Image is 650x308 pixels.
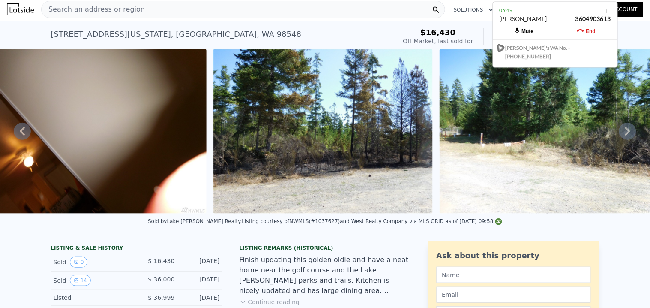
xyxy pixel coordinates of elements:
button: View historical data [70,275,91,286]
span: $ 36,000 [148,276,174,283]
button: Solutions [447,2,500,18]
div: Listing courtesy of NWMLS (#1037627) and West Realty Company via MLS GRID as of [DATE] 09:58 [242,218,502,224]
span: $ 36,999 [148,294,174,301]
div: [STREET_ADDRESS][US_STATE] , [GEOGRAPHIC_DATA] , WA 98548 [51,28,302,40]
div: Sold [54,257,130,268]
div: Sold by Lake [PERSON_NAME] Realty . [148,218,242,224]
button: View historical data [70,257,88,268]
span: $16,430 [421,28,456,37]
div: Finish updating this golden oldie and have a neat home near the golf course and the Lake [PERSON_... [240,255,411,296]
div: Sold [54,275,130,286]
div: Off Market, last sold for [403,37,473,45]
a: Free Account [592,2,643,17]
div: [DATE] [182,275,220,286]
input: Name [437,267,591,283]
span: Search an address or region [42,4,145,15]
div: LISTING & SALE HISTORY [51,245,222,253]
div: Ask about this property [437,250,591,262]
img: Lotside [7,3,34,15]
span: $ 16,430 [148,257,174,264]
div: Listed [54,293,130,302]
div: [DATE] [182,293,220,302]
div: [DATE] [182,257,220,268]
input: Email [437,287,591,303]
img: Sale: 149015220 Parcel: 101239047 [213,49,433,214]
img: NWMLS Logo [495,218,502,225]
button: Continue reading [240,298,300,306]
div: Listing Remarks (Historical) [240,245,411,251]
